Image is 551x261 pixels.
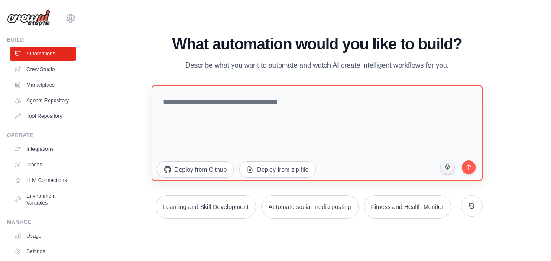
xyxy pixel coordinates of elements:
a: Agents Repository [10,94,76,108]
button: Fitness and Health Monitor [364,195,451,219]
button: Deploy from Github [157,161,234,178]
a: Settings [10,245,76,258]
iframe: Chat Widget [508,219,551,261]
a: Tool Repository [10,109,76,123]
a: Usage [10,229,76,243]
div: Build [7,36,76,43]
a: Environment Variables [10,189,76,210]
img: Logo [7,10,50,26]
a: Crew Studio [10,62,76,76]
p: Describe what you want to automate and watch AI create intelligent workflows for you. [172,60,463,71]
a: Integrations [10,142,76,156]
div: Manage [7,219,76,225]
div: Operate [7,132,76,139]
a: Traces [10,158,76,172]
button: Automate social media posting [261,195,359,219]
a: Marketplace [10,78,76,92]
button: Deploy from zip file [239,161,316,178]
button: Learning and Skill Development [156,195,256,219]
h1: What automation would you like to build? [152,36,483,53]
a: Automations [10,47,76,61]
a: LLM Connections [10,173,76,187]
